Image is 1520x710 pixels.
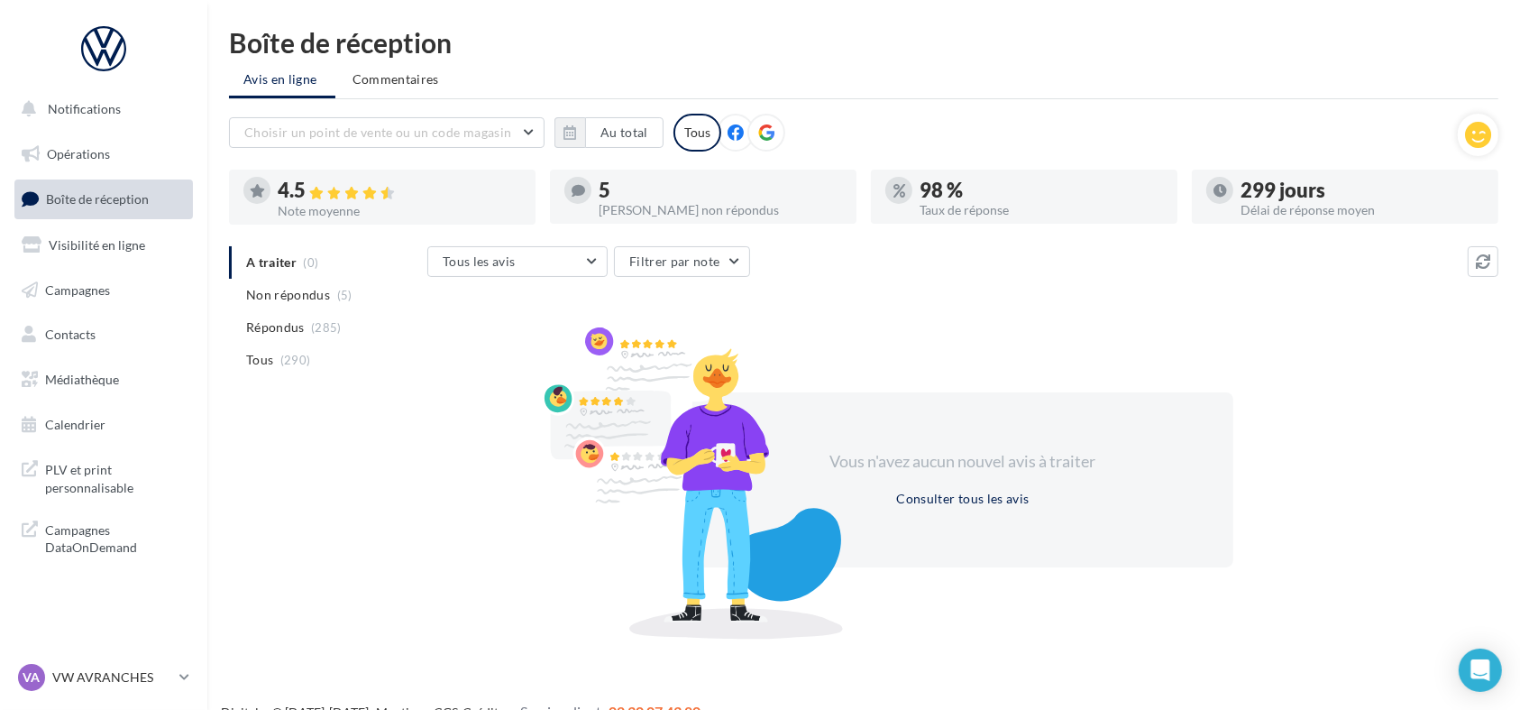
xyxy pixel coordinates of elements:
[244,124,511,140] span: Choisir un point de vente ou un code magasin
[554,117,664,148] button: Au total
[229,29,1498,56] div: Boîte de réception
[45,372,119,387] span: Médiathèque
[11,180,197,218] a: Boîte de réception
[246,351,273,369] span: Tous
[11,135,197,173] a: Opérations
[45,417,105,432] span: Calendrier
[1459,649,1502,692] div: Open Intercom Messenger
[45,281,110,297] span: Campagnes
[11,450,197,503] a: PLV et print personnalisable
[11,406,197,444] a: Calendrier
[920,180,1163,200] div: 98 %
[45,518,186,557] span: Campagnes DataOnDemand
[47,146,110,161] span: Opérations
[427,246,608,277] button: Tous les avis
[278,180,521,201] div: 4.5
[46,191,149,207] span: Boîte de réception
[48,101,121,116] span: Notifications
[23,669,41,687] span: VA
[246,318,305,337] span: Répondus
[278,205,521,217] div: Note moyenne
[11,272,197,309] a: Campagnes
[11,226,197,264] a: Visibilité en ligne
[599,204,842,217] div: [PERSON_NAME] non répondus
[614,246,750,277] button: Filtrer par note
[11,511,197,564] a: Campagnes DataOnDemand
[14,660,193,695] a: VA VW AVRANCHES
[280,353,311,367] span: (290)
[45,327,96,342] span: Contacts
[808,450,1118,474] div: Vous n'avez aucun nouvel avis à traiter
[311,320,342,335] span: (285)
[443,254,516,269] span: Tous les avis
[889,488,1036,510] button: Consulter tous les avis
[353,71,439,87] span: Commentaires
[11,316,197,354] a: Contacts
[52,669,172,687] p: VW AVRANCHES
[599,180,842,200] div: 5
[1241,204,1484,217] div: Délai de réponse moyen
[246,286,330,304] span: Non répondus
[49,237,145,253] span: Visibilité en ligne
[11,90,189,128] button: Notifications
[585,117,664,148] button: Au total
[673,114,721,152] div: Tous
[337,288,353,302] span: (5)
[229,117,545,148] button: Choisir un point de vente ou un code magasin
[45,457,186,496] span: PLV et print personnalisable
[1241,180,1484,200] div: 299 jours
[11,361,197,399] a: Médiathèque
[920,204,1163,217] div: Taux de réponse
